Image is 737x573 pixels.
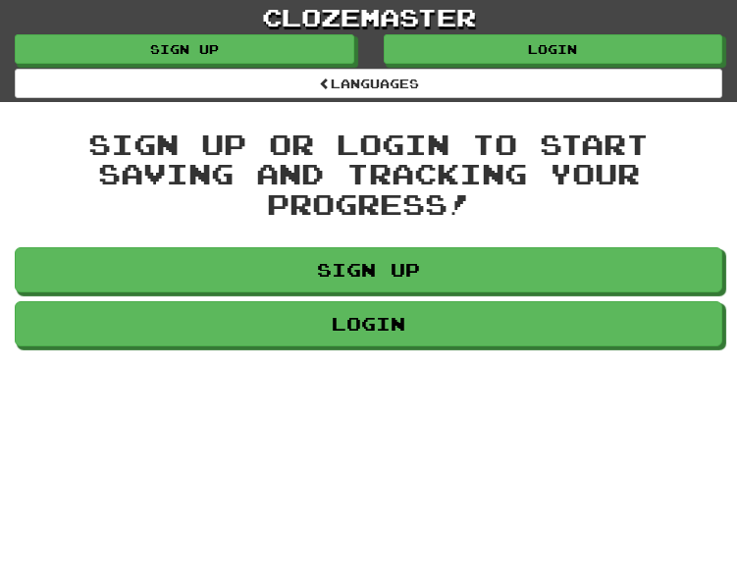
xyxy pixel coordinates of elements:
a: Login [15,301,722,346]
a: Login [384,34,723,64]
a: Sign up [15,247,722,292]
a: Sign up [15,34,354,64]
div: Sign up or login to start saving and tracking your progress! [15,130,722,220]
a: Languages [15,69,722,98]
